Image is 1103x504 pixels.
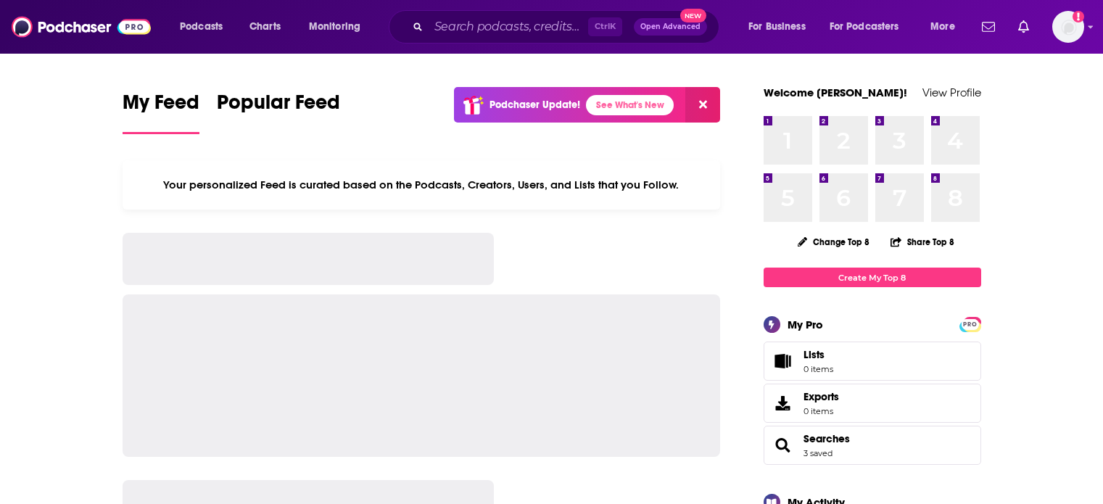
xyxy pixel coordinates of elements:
div: My Pro [788,318,823,331]
span: Exports [804,390,839,403]
span: Lists [804,348,833,361]
span: Podcasts [180,17,223,37]
span: Logged in as MichelleAC [1052,11,1084,43]
p: Podchaser Update! [489,99,580,111]
button: open menu [170,15,241,38]
button: open menu [299,15,379,38]
a: Create My Top 8 [764,268,981,287]
span: Monitoring [309,17,360,37]
button: open menu [738,15,824,38]
span: Popular Feed [217,90,340,123]
span: Searches [764,426,981,465]
span: Lists [769,351,798,371]
a: Lists [764,342,981,381]
button: Change Top 8 [789,233,879,251]
span: My Feed [123,90,199,123]
a: Charts [240,15,289,38]
a: Welcome [PERSON_NAME]! [764,86,907,99]
a: Show notifications dropdown [976,15,1001,39]
a: View Profile [922,86,981,99]
img: User Profile [1052,11,1084,43]
div: Your personalized Feed is curated based on the Podcasts, Creators, Users, and Lists that you Follow. [123,160,721,210]
span: 0 items [804,364,833,374]
button: open menu [820,15,920,38]
button: Open AdvancedNew [634,18,707,36]
svg: Add a profile image [1073,11,1084,22]
span: For Business [748,17,806,37]
button: open menu [920,15,973,38]
div: Search podcasts, credits, & more... [402,10,733,44]
a: Show notifications dropdown [1012,15,1035,39]
input: Search podcasts, credits, & more... [429,15,588,38]
span: Lists [804,348,825,361]
a: Exports [764,384,981,423]
span: Exports [769,393,798,413]
a: Searches [769,435,798,455]
button: Share Top 8 [890,228,955,256]
a: Popular Feed [217,90,340,134]
a: See What's New [586,95,674,115]
a: 3 saved [804,448,833,458]
span: Ctrl K [588,17,622,36]
a: PRO [962,318,979,329]
button: Show profile menu [1052,11,1084,43]
a: My Feed [123,90,199,134]
span: More [930,17,955,37]
span: 0 items [804,406,839,416]
img: Podchaser - Follow, Share and Rate Podcasts [12,13,151,41]
span: New [680,9,706,22]
a: Searches [804,432,850,445]
span: PRO [962,319,979,330]
span: Charts [249,17,281,37]
span: For Podcasters [830,17,899,37]
span: Open Advanced [640,23,701,30]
